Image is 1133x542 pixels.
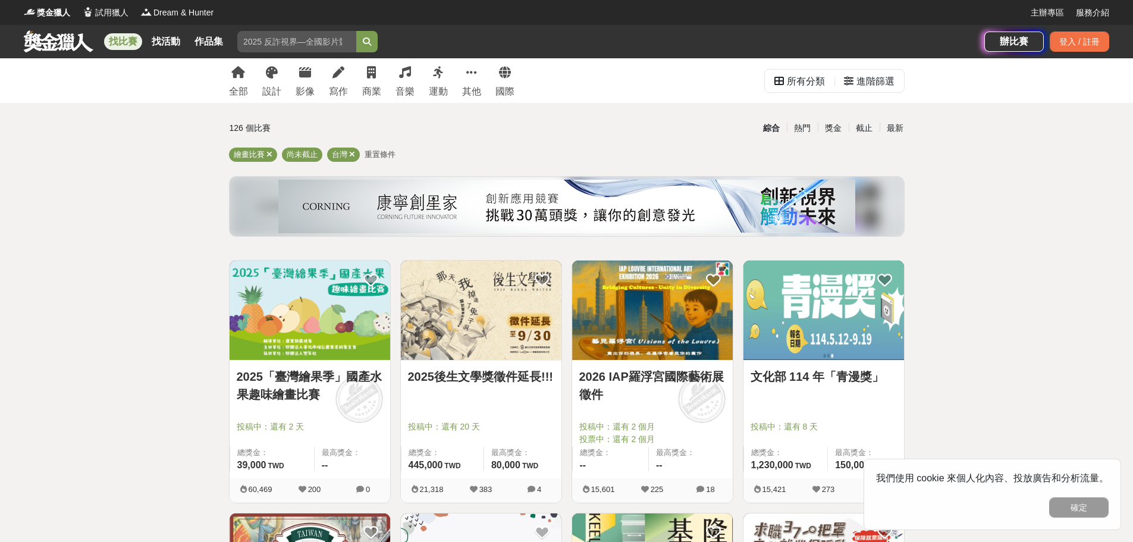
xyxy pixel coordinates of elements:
[1049,497,1109,518] button: 確定
[362,84,381,99] div: 商業
[329,84,348,99] div: 寫作
[153,7,214,19] span: Dream & Hunter
[522,462,538,470] span: TWD
[656,460,663,470] span: --
[572,261,733,360] img: Cover Image
[495,84,514,99] div: 國際
[24,7,70,19] a: Logo獎金獵人
[591,485,615,494] span: 15,601
[396,58,415,103] a: 音樂
[580,447,642,459] span: 總獎金：
[190,33,228,50] a: 作品集
[491,447,554,459] span: 最高獎金：
[856,70,895,93] div: 進階篩選
[751,460,793,470] span: 1,230,000
[229,58,248,103] a: 全部
[409,447,476,459] span: 總獎金：
[237,460,266,470] span: 39,000
[262,58,281,103] a: 設計
[322,460,328,470] span: --
[268,462,284,470] span: TWD
[495,58,514,103] a: 國際
[787,118,818,139] div: 熱門
[322,447,383,459] span: 最高獎金：
[332,150,347,159] span: 台灣
[237,31,356,52] input: 2025 反詐視界—全國影片競賽
[579,433,726,446] span: 投票中：還有 2 個月
[249,485,272,494] span: 60,469
[237,368,383,403] a: 2025「臺灣繪果季」國產水果趣味繪畫比賽
[95,7,128,19] span: 試用獵人
[795,462,811,470] span: TWD
[234,150,265,159] span: 繪畫比賽
[366,485,370,494] span: 0
[835,447,896,459] span: 最高獎金：
[751,447,821,459] span: 總獎金：
[429,58,448,103] a: 運動
[401,261,561,360] img: Cover Image
[365,150,396,159] span: 重置條件
[462,58,481,103] a: 其他
[479,485,492,494] span: 383
[420,485,444,494] span: 21,318
[296,58,315,103] a: 影像
[579,421,726,433] span: 投稿中：還有 2 個月
[237,421,383,433] span: 投稿中：還有 2 天
[37,7,70,19] span: 獎金獵人
[835,460,870,470] span: 150,000
[579,368,726,403] a: 2026 IAP羅浮宮國際藝術展徵件
[651,485,664,494] span: 225
[756,118,787,139] div: 綜合
[24,6,36,18] img: Logo
[818,118,849,139] div: 獎金
[444,462,460,470] span: TWD
[229,84,248,99] div: 全部
[104,33,142,50] a: 找比賽
[396,84,415,99] div: 音樂
[751,421,897,433] span: 投稿中：還有 8 天
[1031,7,1064,19] a: 主辦專區
[580,460,586,470] span: --
[462,84,481,99] div: 其他
[408,368,554,386] a: 2025後生文學獎徵件延長!!!
[329,58,348,103] a: 寫作
[787,70,825,93] div: 所有分類
[262,84,281,99] div: 設計
[751,368,897,386] a: 文化部 114 年「青漫獎」
[849,118,880,139] div: 截止
[82,7,128,19] a: Logo試用獵人
[147,33,185,50] a: 找活動
[876,473,1109,483] span: 我們使用 cookie 來個人化內容、投放廣告和分析流量。
[706,485,714,494] span: 18
[82,6,94,18] img: Logo
[308,485,321,494] span: 200
[362,58,381,103] a: 商業
[230,118,454,139] div: 126 個比賽
[296,84,315,99] div: 影像
[429,84,448,99] div: 運動
[237,447,307,459] span: 總獎金：
[491,460,520,470] span: 80,000
[762,485,786,494] span: 15,421
[656,447,726,459] span: 最高獎金：
[743,261,904,360] img: Cover Image
[287,150,318,159] span: 尚未截止
[409,460,443,470] span: 445,000
[278,180,855,233] img: 450e0687-a965-40c0-abf0-84084e733638.png
[984,32,1044,52] a: 辦比賽
[408,421,554,433] span: 投稿中：還有 20 天
[140,7,214,19] a: LogoDream & Hunter
[140,6,152,18] img: Logo
[230,261,390,360] img: Cover Image
[880,118,911,139] div: 最新
[822,485,835,494] span: 273
[1050,32,1109,52] div: 登入 / 註冊
[1076,7,1109,19] a: 服務介紹
[537,485,541,494] span: 4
